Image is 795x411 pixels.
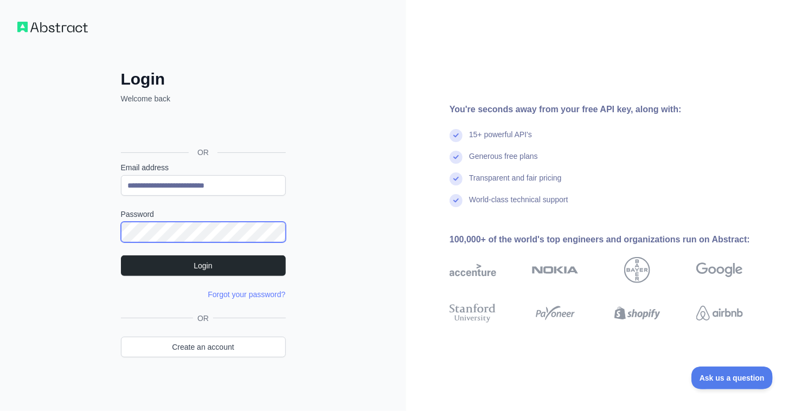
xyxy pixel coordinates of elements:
div: Transparent and fair pricing [469,172,562,194]
div: 100,000+ of the world's top engineers and organizations run on Abstract: [450,233,778,246]
iframe: Butonul Conectează-te cu Google [116,116,289,140]
img: google [696,257,743,283]
label: Password [121,209,286,220]
img: check mark [450,194,463,207]
img: check mark [450,129,463,142]
a: Create an account [121,337,286,357]
img: check mark [450,151,463,164]
img: Workflow [17,22,88,33]
img: airbnb [696,301,743,325]
div: World-class technical support [469,194,568,216]
img: check mark [450,172,463,185]
label: Email address [121,162,286,173]
img: stanford university [450,301,496,325]
img: nokia [532,257,579,283]
iframe: Toggle Customer Support [691,367,773,389]
img: accenture [450,257,496,283]
img: shopify [614,301,661,325]
a: Forgot your password? [208,290,285,299]
h2: Login [121,69,286,89]
div: Generous free plans [469,151,538,172]
span: OR [193,313,213,324]
div: You're seconds away from your free API key, along with: [450,103,778,116]
img: payoneer [532,301,579,325]
img: bayer [624,257,650,283]
span: OR [189,147,217,158]
div: 15+ powerful API's [469,129,532,151]
button: Login [121,255,286,276]
p: Welcome back [121,93,286,104]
